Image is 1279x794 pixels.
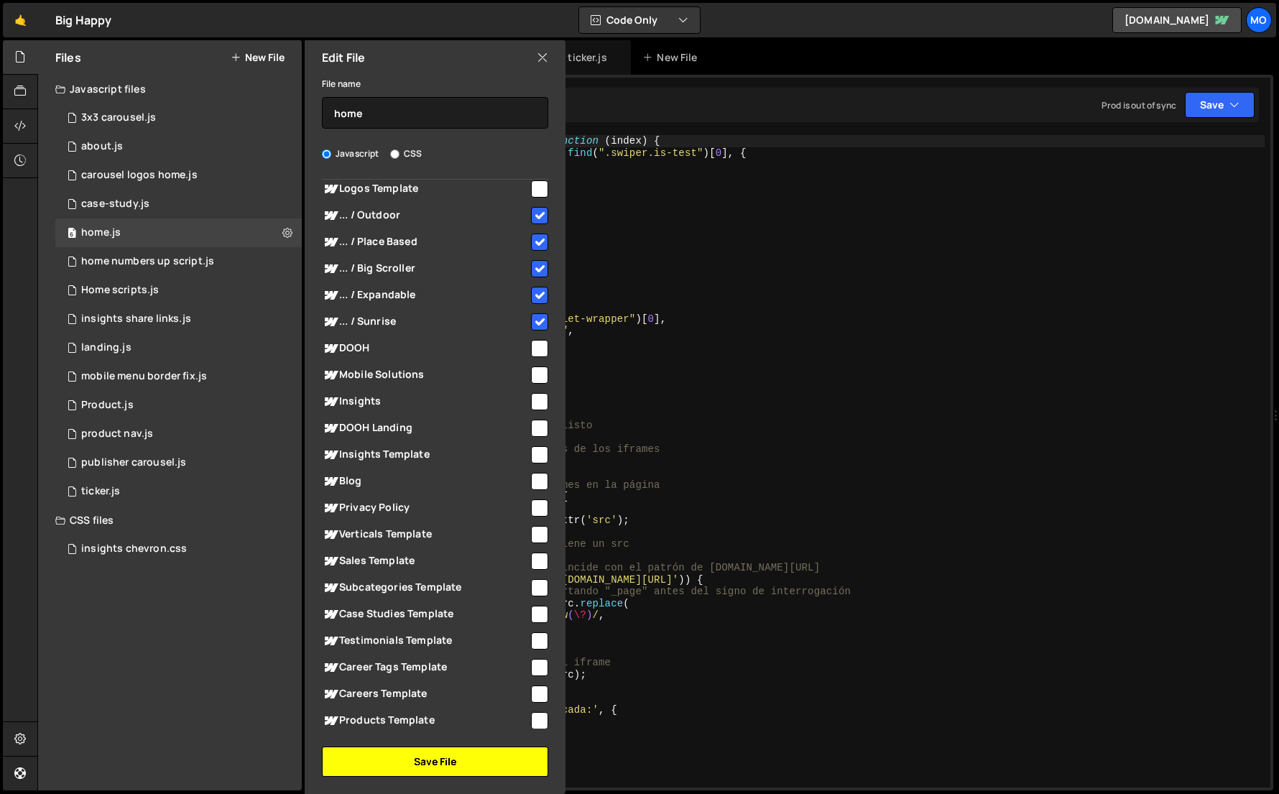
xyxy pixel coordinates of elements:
[322,632,529,650] span: Testimonials Template
[322,526,529,543] span: Verticals Template
[81,456,186,469] div: publisher carousel.js
[322,473,529,490] span: Blog
[322,393,529,410] span: Insights
[322,499,529,517] span: Privacy Policy
[322,553,529,570] span: Sales Template
[38,506,302,535] div: CSS files
[390,149,400,159] input: CSS
[81,140,123,153] div: about.js
[322,149,331,159] input: Javascript
[322,234,529,251] span: ... / Place Based
[322,97,548,129] input: Name
[322,446,529,463] span: Insights Template
[81,255,214,268] div: home numbers up script.js
[322,712,529,729] span: Products Template
[55,305,302,333] div: 10819/43619.js
[322,260,529,277] span: ... / Big Scroller
[81,543,187,555] div: insights chevron.css
[642,50,703,65] div: New File
[1246,7,1272,33] a: Mo
[322,207,529,224] span: ... / Outdoor
[55,448,302,477] div: 10819/43721.js
[322,147,379,161] label: Javascript
[55,362,302,391] div: 10819/43670.js
[322,659,529,676] span: Career Tags Template
[322,287,529,304] span: ... / Expandable
[322,579,529,596] span: Subcategories Template
[322,180,529,198] span: Logos Template
[81,370,207,383] div: mobile menu border fix.js
[81,341,131,354] div: landing.js
[55,276,302,305] div: 10819/42750.js
[81,399,134,412] div: Product.js
[55,103,302,132] div: 10819/43722.js
[55,391,302,420] div: 10819/26463.js
[568,50,606,65] div: ticker.js
[55,11,111,29] div: Big Happy
[81,313,191,326] div: insights share links.js
[55,50,81,65] h2: Files
[579,7,700,33] button: Code Only
[55,190,302,218] div: 10819/25038.js
[3,3,38,37] a: 🤙
[38,75,302,103] div: Javascript files
[322,606,529,623] span: Case Studies Template
[390,147,422,161] label: CSS
[81,485,120,498] div: ticker.js
[81,169,198,182] div: carousel logos home.js
[55,132,302,161] div: 10819/25031.js
[55,420,302,448] div: 10819/42579.js
[55,477,302,506] div: 10819/43857.js
[322,77,361,91] label: File name
[55,535,302,563] div: 10819/44074.css
[1185,92,1255,118] button: Save
[322,50,365,65] h2: Edit File
[81,226,121,239] div: home.js
[322,420,529,437] span: DOOH Landing
[322,340,529,357] span: DOOH
[55,247,302,276] div: 10819/44081.js
[322,313,529,331] span: ... / Sunrise
[322,747,548,777] button: Save File
[81,284,159,297] div: Home scripts.js
[68,228,76,240] span: 6
[81,428,153,440] div: product nav.js
[231,52,285,63] button: New File
[1102,99,1176,111] div: Prod is out of sync
[81,198,149,211] div: case-study.js
[322,685,529,703] span: Careers Template
[81,111,156,124] div: 3x3 carousel.js
[1112,7,1242,33] a: [DOMAIN_NAME]
[55,218,302,247] div: 10819/24976.js
[55,333,302,362] div: 10819/25151.js
[55,161,302,190] div: 10819/42865.js
[322,366,529,384] span: Mobile Solutions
